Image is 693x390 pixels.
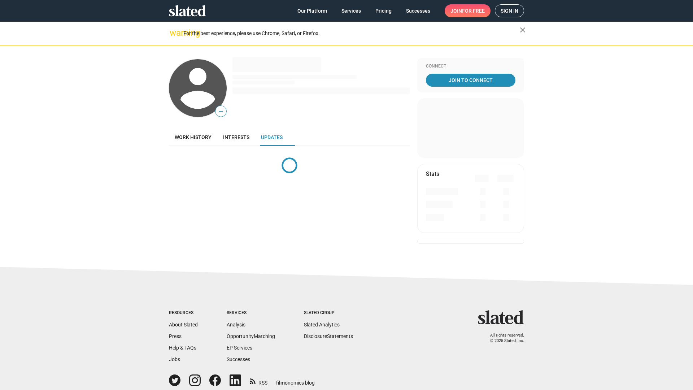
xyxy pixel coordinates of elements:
a: Help & FAQs [169,345,196,351]
div: Slated Group [304,310,353,316]
p: All rights reserved. © 2025 Slated, Inc. [483,333,524,343]
span: film [276,380,285,386]
a: Analysis [227,322,245,328]
a: Work history [169,129,217,146]
span: Work history [175,134,212,140]
a: Slated Analytics [304,322,340,328]
span: Our Platform [297,4,327,17]
span: Sign in [501,5,518,17]
span: for free [462,4,485,17]
a: Interests [217,129,255,146]
div: For the best experience, please use Chrome, Safari, or Firefox. [183,29,520,38]
span: Updates [261,134,283,140]
a: Join To Connect [426,74,515,87]
a: Pricing [370,4,397,17]
mat-card-title: Stats [426,170,439,178]
div: Services [227,310,275,316]
span: Pricing [375,4,392,17]
a: Jobs [169,356,180,362]
a: filmonomics blog [276,374,315,386]
span: Successes [406,4,430,17]
mat-icon: close [518,26,527,34]
div: Connect [426,64,515,69]
a: About Slated [169,322,198,328]
span: Join To Connect [427,74,514,87]
span: — [215,107,226,116]
a: Our Platform [292,4,333,17]
span: Join [450,4,485,17]
a: Updates [255,129,288,146]
a: Joinfor free [445,4,491,17]
a: RSS [250,375,267,386]
a: Successes [400,4,436,17]
a: Services [336,4,367,17]
a: EP Services [227,345,252,351]
a: DisclosureStatements [304,333,353,339]
span: Services [341,4,361,17]
a: Successes [227,356,250,362]
span: Interests [223,134,249,140]
a: Press [169,333,182,339]
div: Resources [169,310,198,316]
a: OpportunityMatching [227,333,275,339]
a: Sign in [495,4,524,17]
mat-icon: warning [170,29,178,37]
